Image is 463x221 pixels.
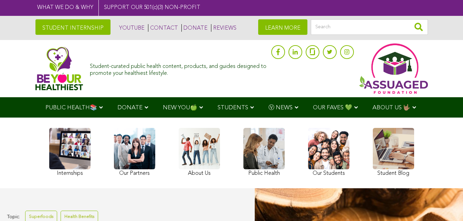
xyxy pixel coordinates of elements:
[359,43,428,94] img: Assuaged App
[117,105,143,111] span: DONATE
[311,19,428,35] input: Search
[35,97,428,118] div: Navigation Menu
[310,48,315,55] img: glassdoor
[117,24,145,32] a: YOUTUBE
[148,24,178,32] a: CONTACT
[181,24,208,32] a: DONATE
[313,105,352,111] span: OUR FAVES 💚
[218,105,248,111] span: STUDENTS
[35,47,83,90] img: Assuaged
[163,105,197,111] span: NEW YOU🍏
[211,24,236,32] a: REVIEWS
[429,188,463,221] iframe: Chat Widget
[45,105,97,111] span: PUBLIC HEALTH📚
[372,105,410,111] span: ABOUT US 🤟🏽
[35,19,111,35] a: STUDENT INTERNSHIP
[258,19,307,35] a: LEARN MORE
[90,60,267,77] div: Student-curated public health content, products, and guides designed to promote your healthiest l...
[269,105,293,111] span: Ⓥ NEWS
